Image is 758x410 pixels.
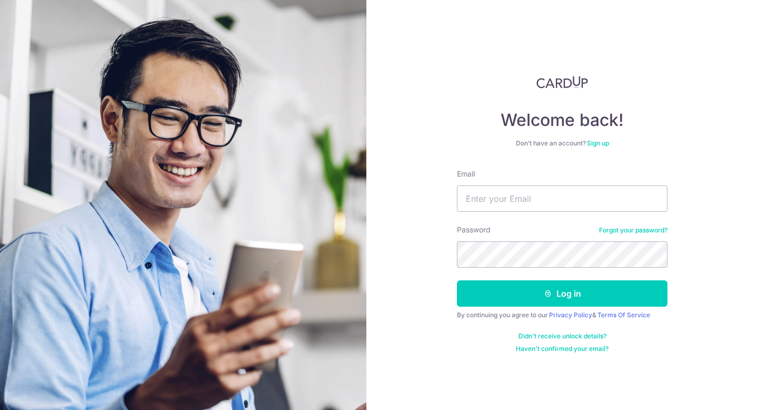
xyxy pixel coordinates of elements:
[536,76,588,89] img: CardUp Logo
[457,169,475,179] label: Email
[457,110,667,131] h4: Welcome back!
[457,139,667,148] div: Don’t have an account?
[549,311,592,319] a: Privacy Policy
[457,280,667,307] button: Log in
[516,345,609,353] a: Haven't confirmed your email?
[518,332,606,340] a: Didn't receive unlock details?
[457,186,667,212] input: Enter your Email
[599,226,667,235] a: Forgot your password?
[597,311,650,319] a: Terms Of Service
[457,224,491,235] label: Password
[587,139,609,147] a: Sign up
[457,311,667,319] div: By continuing you agree to our &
